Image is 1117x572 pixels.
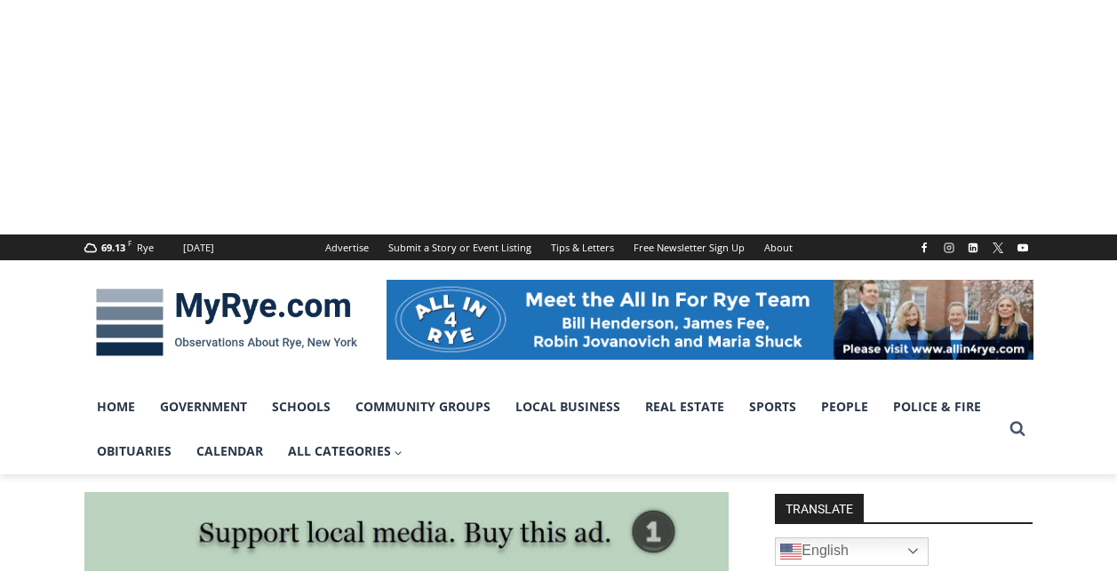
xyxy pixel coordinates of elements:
a: Home [84,385,148,429]
a: English [775,537,929,566]
div: [DATE] [183,240,214,256]
a: Schools [259,385,343,429]
a: Community Groups [343,385,503,429]
img: en [780,541,802,562]
a: Obituaries [84,429,184,473]
span: All Categories [288,441,403,461]
a: Free Newsletter Sign Up [624,234,754,260]
a: X [987,237,1009,258]
nav: Primary Navigation [84,385,1001,474]
a: Local Business [503,385,633,429]
a: People [809,385,881,429]
a: Real Estate [633,385,737,429]
strong: TRANSLATE [775,494,864,522]
img: All in for Rye [387,280,1033,360]
a: Government [148,385,259,429]
span: F [128,238,132,248]
img: support local media, buy this ad [84,492,729,572]
a: All Categories [275,429,416,473]
a: Sports [737,385,809,429]
a: Facebook [914,237,935,258]
a: Instagram [938,237,960,258]
a: Linkedin [962,237,984,258]
img: MyRye.com [84,276,369,369]
a: YouTube [1012,237,1033,258]
a: Police & Fire [881,385,993,429]
nav: Secondary Navigation [315,234,802,260]
div: Rye [137,240,154,256]
a: Calendar [184,429,275,473]
a: Submit a Story or Event Listing [379,234,541,260]
button: View Search Form [1001,413,1033,445]
span: 69.13 [101,241,125,254]
a: Advertise [315,234,379,260]
a: Tips & Letters [541,234,624,260]
a: About [754,234,802,260]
